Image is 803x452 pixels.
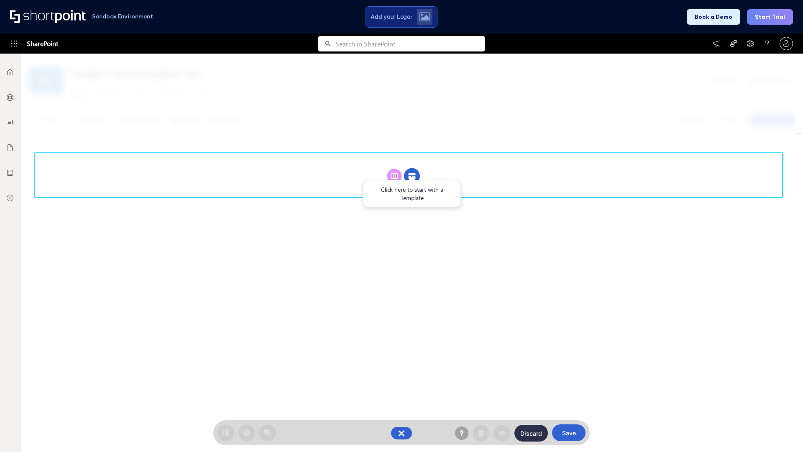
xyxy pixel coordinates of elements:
[27,33,58,54] span: SharePoint
[92,14,153,19] h1: Sandbox Environment
[747,9,793,25] button: Start Trial
[514,425,548,442] button: Discard
[552,424,586,441] button: Save
[761,412,803,452] iframe: Chat Widget
[419,12,430,21] img: Upload logo
[371,13,412,21] span: Add your Logo:
[335,36,485,51] input: Search in SharePoint
[687,9,740,25] button: Book a Demo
